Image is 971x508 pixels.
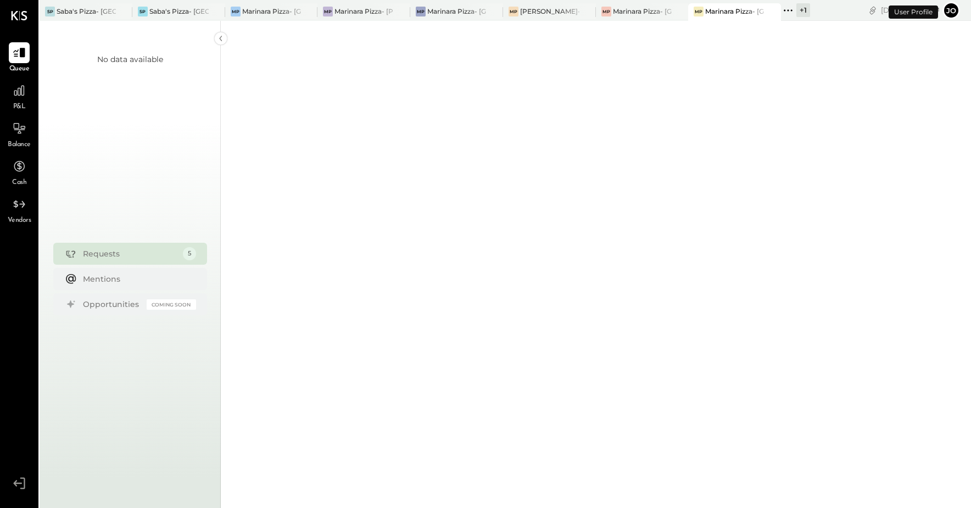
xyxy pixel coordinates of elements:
[889,5,938,19] div: User Profile
[45,7,55,16] div: SP
[520,7,579,16] div: [PERSON_NAME]- [GEOGRAPHIC_DATA]
[613,7,672,16] div: Marinara Pizza- [GEOGRAPHIC_DATA].
[427,7,487,16] div: Marinara Pizza- [GEOGRAPHIC_DATA]
[8,216,31,226] span: Vendors
[9,64,30,74] span: Queue
[231,7,241,16] div: MP
[601,7,611,16] div: MP
[796,3,810,17] div: + 1
[1,118,38,150] a: Balance
[183,247,196,260] div: 5
[13,102,26,112] span: P&L
[138,7,148,16] div: SP
[57,7,116,16] div: Saba's Pizza- [GEOGRAPHIC_DATA]
[705,7,764,16] div: Marinara Pizza- [GEOGRAPHIC_DATA]
[242,7,302,16] div: Marinara Pizza- [GEOGRAPHIC_DATA]
[1,194,38,226] a: Vendors
[881,5,940,15] div: [DATE]
[83,299,141,310] div: Opportunities
[694,7,704,16] div: MP
[83,248,177,259] div: Requests
[509,7,518,16] div: MP
[323,7,333,16] div: MP
[8,140,31,150] span: Balance
[416,7,426,16] div: MP
[1,42,38,74] a: Queue
[147,299,196,310] div: Coming Soon
[867,4,878,16] div: copy link
[12,178,26,188] span: Cash
[149,7,209,16] div: Saba's Pizza- [GEOGRAPHIC_DATA]
[1,156,38,188] a: Cash
[1,80,38,112] a: P&L
[97,54,163,65] div: No data available
[83,273,191,284] div: Mentions
[334,7,394,16] div: Marinara Pizza- [PERSON_NAME]
[942,2,960,19] button: jo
